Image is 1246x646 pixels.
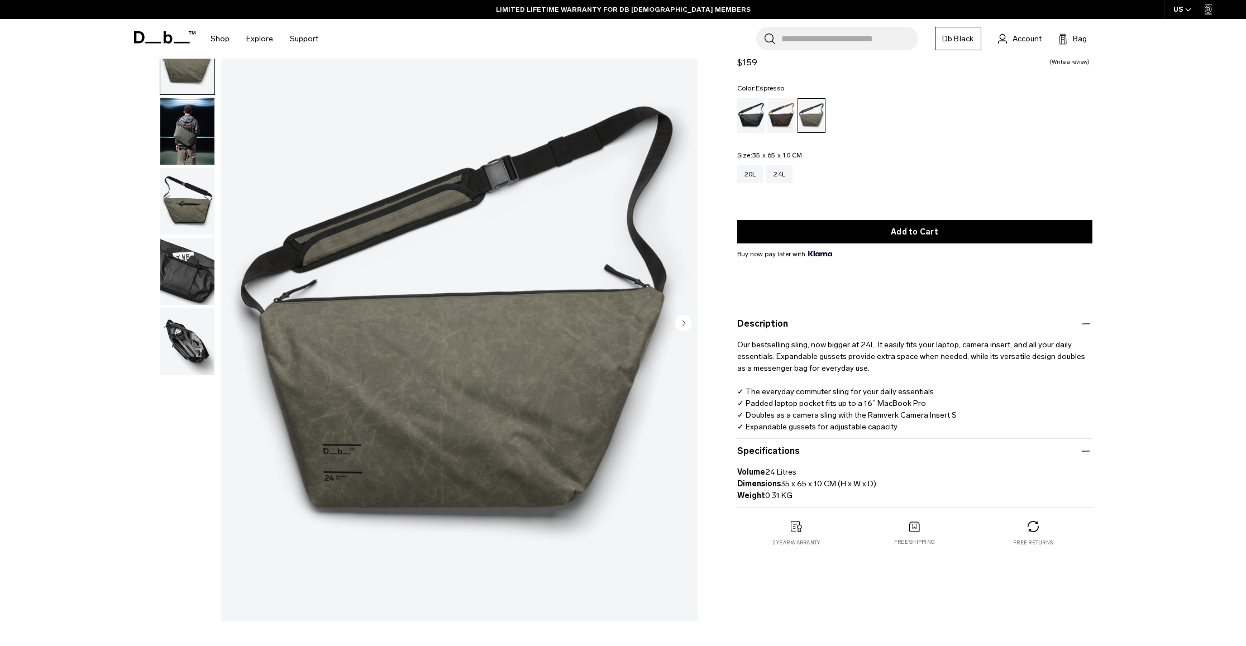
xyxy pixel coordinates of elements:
img: Ramverk Pro Sling Bag 24L Forest Green [160,27,214,94]
span: Espresso [756,84,784,92]
span: Account [1013,33,1042,45]
strong: Weight [737,491,765,500]
span: 35 x 65 x 10 CM [752,151,803,159]
button: Add to Cart [737,220,1092,243]
p: 2 year warranty [772,539,820,547]
button: Ramverk Pro Sling Bag 24L Forest Green [160,308,215,376]
img: Ramverk Pro Sling Bag 24L Forest Green [160,308,214,375]
a: Write a review [1049,59,1090,65]
a: Forest Green [798,98,825,133]
a: 24L [766,165,793,183]
span: Bag [1073,33,1087,45]
li: 1 / 5 [221,27,698,621]
p: Free returns [1013,539,1053,547]
img: Ramverk Pro Sling Bag 24L Forest Green [160,238,214,305]
img: Ramverk Pro Sling Bag 24L Forest Green [221,27,698,621]
button: Ramverk Pro Sling Bag 24L Forest Green [160,27,215,95]
legend: Size: [737,152,803,159]
legend: Color: [737,85,785,92]
span: $159 [737,57,757,68]
img: Ramverk Pro Sling Bag 24L Forest Green [160,168,214,235]
a: Account [998,32,1042,45]
strong: Volume [737,467,765,477]
button: Description [737,317,1092,331]
img: Ramverk Pro Sling Bag 24L Forest Green [160,98,214,165]
a: Explore [246,19,273,59]
button: Ramverk Pro Sling Bag 24L Forest Green [160,168,215,236]
a: Black Out [737,98,765,133]
a: Espresso [767,98,795,133]
a: Shop [211,19,230,59]
span: Buy now pay later with [737,249,832,259]
button: Bag [1058,32,1087,45]
a: Db Black [935,27,981,50]
p: Our bestselling sling, now bigger at 24L. It easily fits your laptop, camera insert, and all your... [737,331,1092,433]
nav: Main Navigation [202,19,327,59]
a: Support [290,19,318,59]
p: 24 Litres 35 x 65 x 10 CM (H x W x D) 0.31 KG [737,458,1092,501]
a: 20L [737,165,763,183]
button: Specifications [737,444,1092,458]
button: Next slide [675,314,692,333]
img: {"height" => 20, "alt" => "Klarna"} [808,251,832,256]
strong: Dimensions [737,479,781,489]
a: LIMITED LIFETIME WARRANTY FOR DB [DEMOGRAPHIC_DATA] MEMBERS [496,4,751,15]
button: Ramverk Pro Sling Bag 24L Forest Green [160,97,215,165]
p: Free shipping [894,538,935,546]
button: Ramverk Pro Sling Bag 24L Forest Green [160,237,215,305]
